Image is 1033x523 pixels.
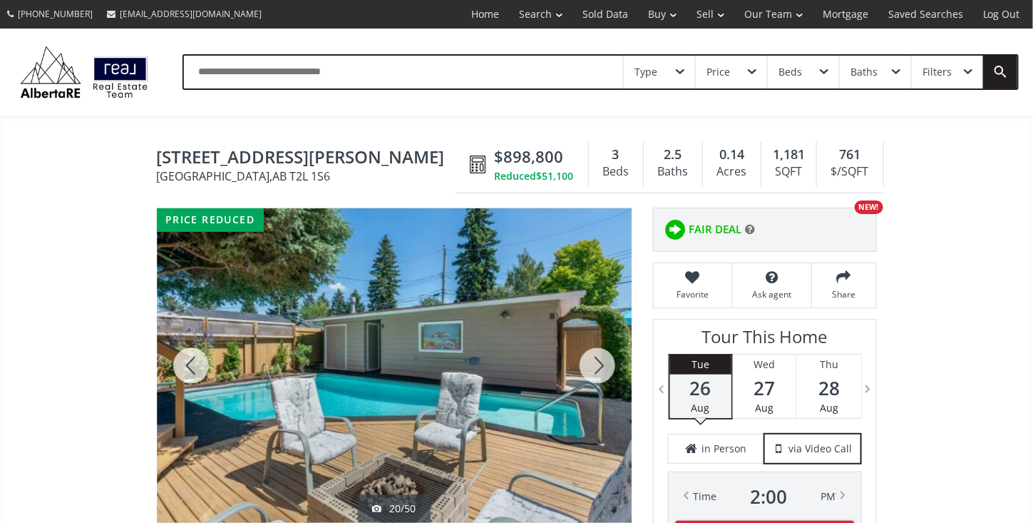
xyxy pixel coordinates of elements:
span: [GEOGRAPHIC_DATA] , AB T2L 1S6 [157,171,463,182]
span: Ask agent [740,288,804,300]
span: Aug [692,401,710,415]
div: price reduced [157,208,264,232]
div: SQFT [769,161,809,183]
span: [EMAIL_ADDRESS][DOMAIN_NAME] [120,8,262,20]
div: Baths [850,67,878,77]
div: Reduced [495,169,574,183]
div: Thu [797,355,861,375]
span: FAIR DEAL [689,222,742,237]
span: 1,181 [773,146,805,164]
div: 2.5 [651,146,695,164]
div: 3247 Breen Crescent NW Calgary, AB T2L 1S6 - Photo 20 of 50 [157,208,632,523]
span: 3247 Breen Crescent NW [157,148,463,170]
div: 3 [596,146,636,164]
div: Tue [670,355,731,375]
span: Favorite [661,288,725,300]
span: 26 [670,378,731,398]
div: Price [706,67,730,77]
span: via Video Call [789,442,853,456]
span: Share [819,288,869,300]
div: Acres [710,161,754,183]
img: Logo [14,43,154,101]
div: Wed [733,355,796,375]
div: $/SQFT [824,161,875,183]
div: 761 [824,146,875,164]
div: Filters [922,67,952,77]
span: [PHONE_NUMBER] [18,8,93,20]
div: Beds [778,67,802,77]
span: 2 : 00 [751,487,788,507]
span: in Person [701,442,746,456]
h3: Tour This Home [668,327,862,354]
div: Type [634,67,657,77]
div: Baths [651,161,695,183]
div: 0.14 [710,146,754,164]
span: 27 [733,378,796,398]
div: Time PM [694,487,836,507]
img: rating icon [661,215,689,244]
span: $51,100 [537,169,574,183]
div: Beds [596,161,636,183]
div: NEW! [855,200,883,214]
span: 28 [797,378,861,398]
span: Aug [820,401,838,415]
a: [EMAIL_ADDRESS][DOMAIN_NAME] [100,1,269,27]
div: 20/50 [372,502,416,516]
span: Aug [755,401,774,415]
span: $898,800 [495,146,564,168]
